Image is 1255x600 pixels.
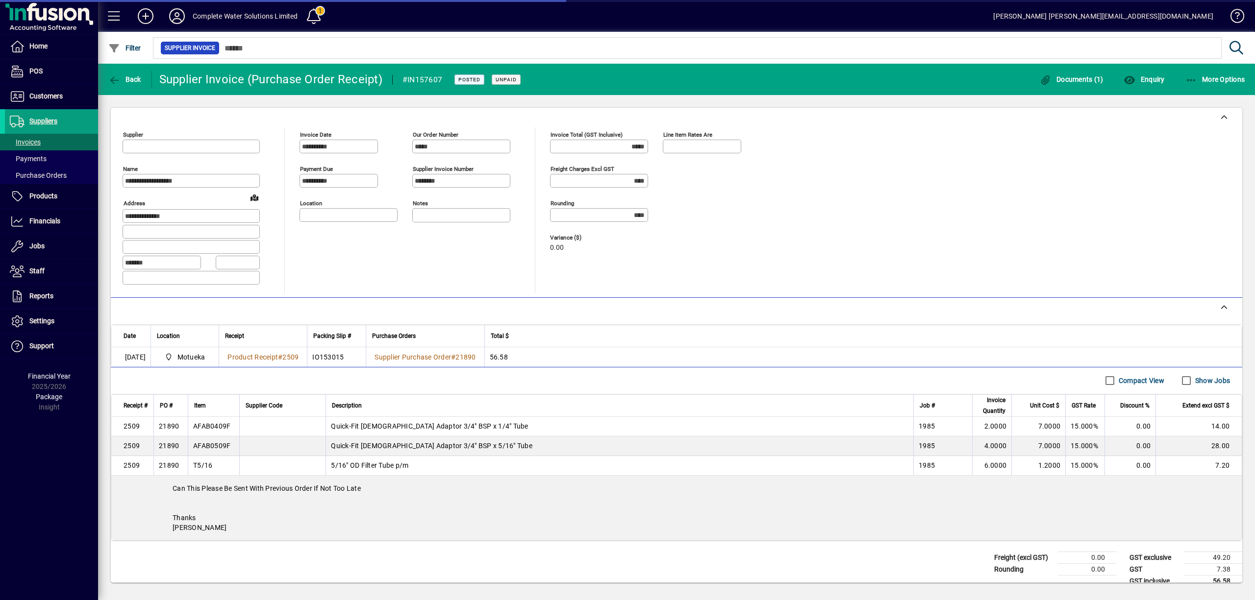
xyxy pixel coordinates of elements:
[326,417,913,436] td: Quick-Fit [DEMOGRAPHIC_DATA] Adaptor 3/4" BSP x 1/4" Tube
[246,400,282,411] span: Supplier Code
[153,456,188,476] td: 21890
[919,421,935,431] span: 1985
[5,167,98,184] a: Purchase Orders
[124,331,136,341] span: Date
[484,347,1242,367] td: 56.58
[1058,552,1117,563] td: 0.00
[1183,575,1242,587] td: 56.58
[451,353,455,361] span: #
[193,441,230,451] div: AFAB0509F
[920,400,935,411] span: Job #
[194,400,206,411] span: Item
[29,292,53,300] span: Reports
[1120,400,1150,411] span: Discount %
[153,417,188,436] td: 21890
[551,131,623,138] mat-label: Invoice Total (GST inclusive)
[106,71,144,88] button: Back
[402,72,442,88] div: #IN157607
[111,476,1242,540] div: Can This Please Be Sent With Previous Order If Not Too Late Thanks [PERSON_NAME]
[193,421,230,431] div: AFAB0409F
[300,166,333,172] mat-label: Payment due
[372,331,416,341] span: Purchase Orders
[36,393,62,401] span: Package
[5,284,98,309] a: Reports
[1155,456,1242,476] td: 7.20
[108,44,141,52] span: Filter
[5,134,98,150] a: Invoices
[5,334,98,359] a: Support
[106,39,144,57] button: Filter
[29,267,45,275] span: Staff
[29,67,43,75] span: POS
[5,34,98,59] a: Home
[1011,436,1065,456] td: 7.0000
[160,400,173,411] span: PO #
[225,331,301,341] div: Receipt
[1037,71,1106,88] button: Documents (1)
[1011,417,1065,436] td: 7.0000
[29,317,54,325] span: Settings
[1104,417,1155,436] td: 0.00
[326,436,913,456] td: Quick-Fit [DEMOGRAPHIC_DATA] Adaptor 3/4" BSP x 5/16" Tube
[125,352,146,362] span: [DATE]
[111,436,153,456] td: 2509
[989,552,1058,563] td: Freight (excl GST)
[1072,400,1096,411] span: GST Rate
[1011,456,1065,476] td: 1.2000
[300,200,322,207] mat-label: Location
[326,456,913,476] td: 5/16" OD Filter Tube p/m
[663,131,712,138] mat-label: Line item rates are
[972,436,1011,456] td: 4.0000
[491,331,1230,341] div: Total $
[313,331,351,341] span: Packing Slip #
[28,372,71,380] span: Financial Year
[1183,552,1242,563] td: 49.20
[413,166,474,172] mat-label: Supplier invoice number
[1104,436,1155,456] td: 0.00
[157,331,180,341] span: Location
[371,352,479,362] a: Supplier Purchase Order#21890
[1121,71,1167,88] button: Enquiry
[1125,563,1183,575] td: GST
[161,7,193,25] button: Profile
[1058,563,1117,575] td: 0.00
[5,59,98,84] a: POS
[1185,75,1245,83] span: More Options
[332,400,362,411] span: Description
[551,166,614,172] mat-label: Freight charges excl GST
[1125,552,1183,563] td: GST exclusive
[1155,436,1242,456] td: 28.00
[282,353,299,361] span: 2509
[123,131,143,138] mat-label: Supplier
[989,563,1058,575] td: Rounding
[375,353,451,361] span: Supplier Purchase Order
[5,84,98,109] a: Customers
[993,8,1213,24] div: [PERSON_NAME] [PERSON_NAME][EMAIL_ADDRESS][DOMAIN_NAME]
[29,192,57,200] span: Products
[165,43,215,53] span: Supplier Invoice
[278,353,282,361] span: #
[1125,575,1183,587] td: GST inclusive
[10,138,41,146] span: Invoices
[111,456,153,476] td: 2509
[98,71,152,88] app-page-header-button: Back
[1117,376,1164,385] label: Compact View
[5,234,98,259] a: Jobs
[227,353,278,361] span: Product Receipt
[225,331,244,341] span: Receipt
[307,347,366,367] td: IO153015
[123,166,138,172] mat-label: Name
[111,417,153,436] td: 2509
[1182,400,1230,411] span: Extend excl GST $
[300,131,331,138] mat-label: Invoice date
[5,309,98,334] a: Settings
[5,259,98,284] a: Staff
[177,352,205,362] span: Motueka
[10,155,47,163] span: Payments
[919,441,935,451] span: 1985
[413,131,458,138] mat-label: Our order number
[972,456,1011,476] td: 6.0000
[153,436,188,456] td: 21890
[1155,417,1242,436] td: 14.00
[10,171,67,179] span: Purchase Orders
